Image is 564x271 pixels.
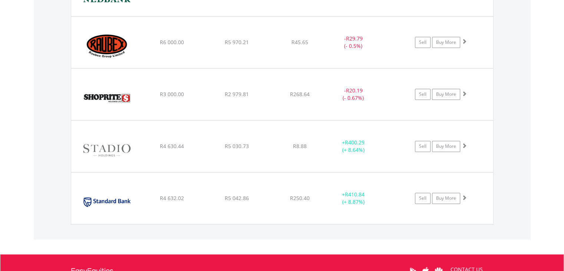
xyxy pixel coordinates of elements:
span: R5 030.73 [225,143,249,150]
div: + (+ 8.87%) [326,191,382,206]
img: EQU.ZA.SHP.png [75,78,139,118]
a: Buy More [432,89,460,100]
a: Buy More [432,141,460,152]
span: R250.40 [290,195,310,202]
span: R3 000.00 [160,91,184,98]
div: - (- 0.67%) [326,87,382,102]
span: R6 000.00 [160,39,184,46]
a: Buy More [432,193,460,204]
span: R268.64 [290,91,310,98]
span: R29.79 [346,35,363,42]
a: Sell [415,37,431,48]
span: R400.29 [345,139,365,146]
img: EQU.ZA.RBX.png [75,26,139,66]
span: R4 632.02 [160,195,184,202]
div: - (- 0.5%) [326,35,382,50]
img: EQU.ZA.SDO.png [75,130,139,170]
span: R5 970.21 [225,39,249,46]
span: R410.84 [345,191,365,198]
span: R2 979.81 [225,91,249,98]
div: + (+ 8.64%) [326,139,382,154]
a: Sell [415,89,431,100]
span: R45.65 [291,39,308,46]
span: R5 042.86 [225,195,249,202]
a: Sell [415,193,431,204]
span: R8.88 [293,143,307,150]
img: EQU.ZA.SBK.png [75,182,139,222]
span: R20.19 [346,87,363,94]
a: Buy More [432,37,460,48]
span: R4 630.44 [160,143,184,150]
a: Sell [415,141,431,152]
